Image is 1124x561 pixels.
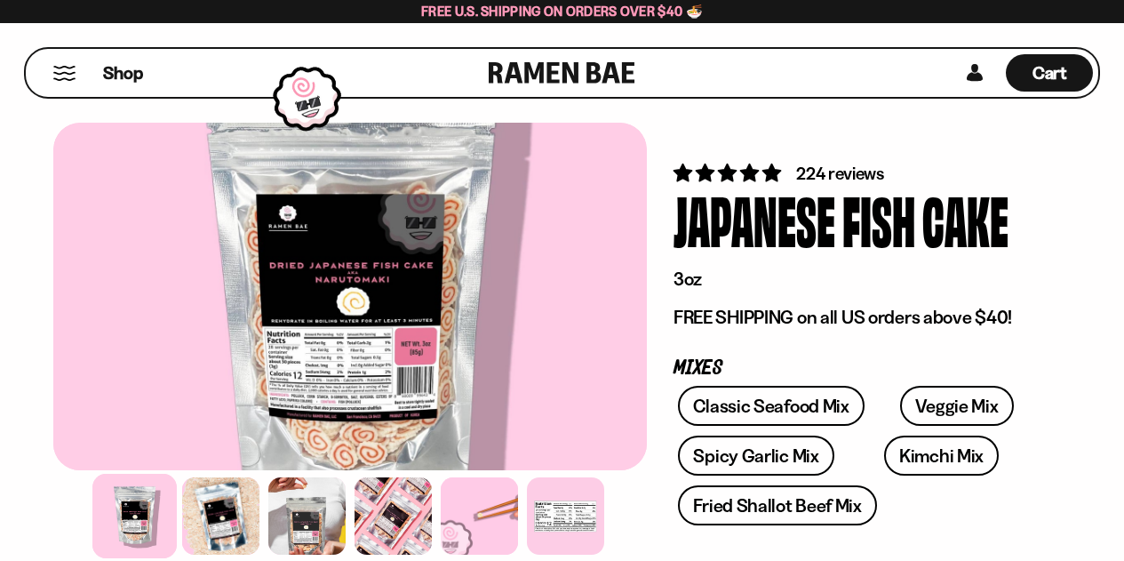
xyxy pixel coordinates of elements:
div: Cart [1006,49,1093,97]
a: Spicy Garlic Mix [678,436,833,476]
span: Free U.S. Shipping on Orders over $40 🍜 [421,3,703,20]
span: 224 reviews [796,163,884,184]
p: FREE SHIPPING on all US orders above $40! [674,306,1044,329]
div: Cake [922,186,1008,252]
span: Cart [1032,62,1067,84]
span: 4.76 stars [674,162,785,184]
a: Shop [103,54,143,92]
a: Kimchi Mix [884,436,999,476]
a: Veggie Mix [900,386,1014,426]
a: Classic Seafood Mix [678,386,864,426]
button: Mobile Menu Trigger [52,66,76,81]
div: Fish [842,186,915,252]
div: Japanese [674,186,835,252]
p: 3oz [674,268,1044,291]
p: Mixes [674,360,1044,377]
span: Shop [103,61,143,85]
a: Fried Shallot Beef Mix [678,485,876,525]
